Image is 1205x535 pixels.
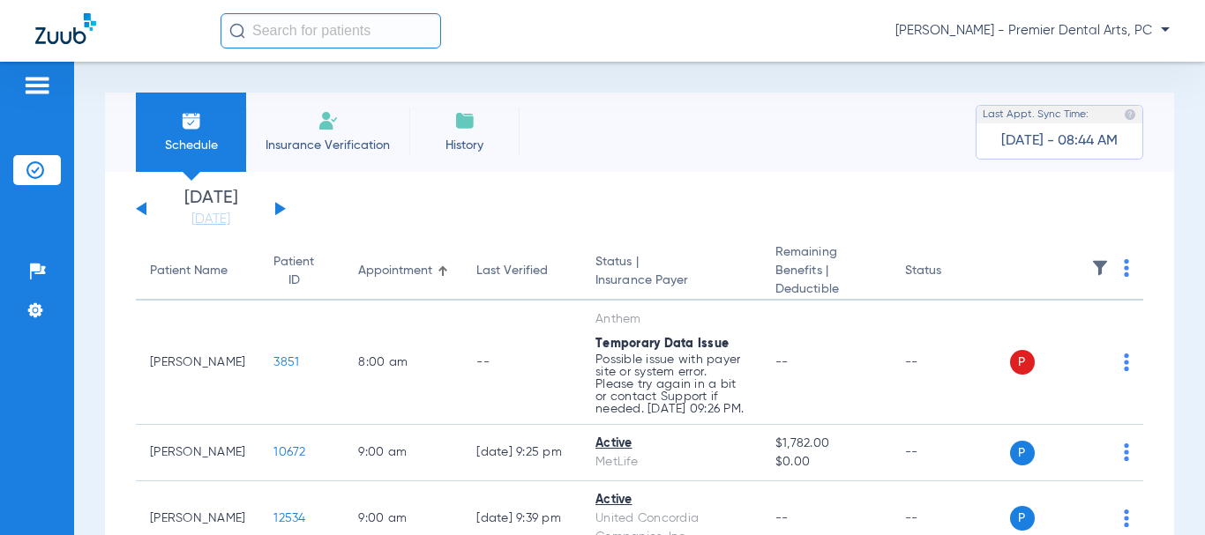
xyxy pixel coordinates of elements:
td: [PERSON_NAME] [136,425,259,481]
a: [DATE] [158,211,264,228]
div: Anthem [595,310,747,329]
div: Patient ID [273,253,330,290]
img: last sync help info [1124,108,1136,121]
img: group-dot-blue.svg [1124,443,1129,461]
span: Temporary Data Issue [595,338,729,350]
td: -- [891,425,1010,481]
td: -- [891,301,1010,425]
span: 12534 [273,512,305,524]
td: 8:00 AM [344,301,462,425]
span: -- [775,512,789,524]
div: Last Verified [476,262,548,280]
input: Search for patients [221,13,441,48]
span: P [1010,350,1035,375]
img: Manual Insurance Verification [318,110,339,131]
p: Possible issue with payer site or system error. Please try again in a bit or contact Support if n... [595,353,747,415]
td: 9:00 AM [344,425,462,481]
img: History [454,110,475,131]
span: $0.00 [775,453,877,472]
th: Status | [581,243,761,301]
th: Remaining Benefits | [761,243,891,301]
span: 3851 [273,356,299,368]
th: Status [891,243,1010,301]
img: group-dot-blue.svg [1124,259,1129,277]
img: Schedule [181,110,202,131]
span: P [1010,441,1035,465]
img: hamburger-icon [23,75,51,96]
img: group-dot-blue.svg [1124,509,1129,527]
span: $1,782.00 [775,435,877,453]
span: -- [775,356,789,368]
img: group-dot-blue.svg [1124,353,1129,371]
span: Last Appt. Sync Time: [983,106,1089,123]
td: [PERSON_NAME] [136,301,259,425]
img: filter.svg [1091,259,1109,277]
span: 10672 [273,446,305,458]
div: Patient ID [273,253,314,290]
span: Insurance Verification [259,137,396,154]
div: Appointment [358,262,432,280]
span: Insurance Payer [595,271,747,290]
span: Deductible [775,280,877,299]
img: Zuub Logo [35,13,96,44]
div: Patient Name [150,262,228,280]
span: [DATE] - 08:44 AM [1001,132,1118,150]
span: Schedule [149,137,233,154]
td: [DATE] 9:25 PM [462,425,581,481]
div: Appointment [358,262,448,280]
div: Active [595,491,747,509]
div: Last Verified [476,262,567,280]
div: Patient Name [150,262,245,280]
div: MetLife [595,453,747,472]
img: Search Icon [229,23,245,39]
span: [PERSON_NAME] - Premier Dental Arts, PC [895,22,1170,40]
span: P [1010,506,1035,531]
span: History [423,137,506,154]
div: Active [595,435,747,453]
li: [DATE] [158,189,264,228]
td: -- [462,301,581,425]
